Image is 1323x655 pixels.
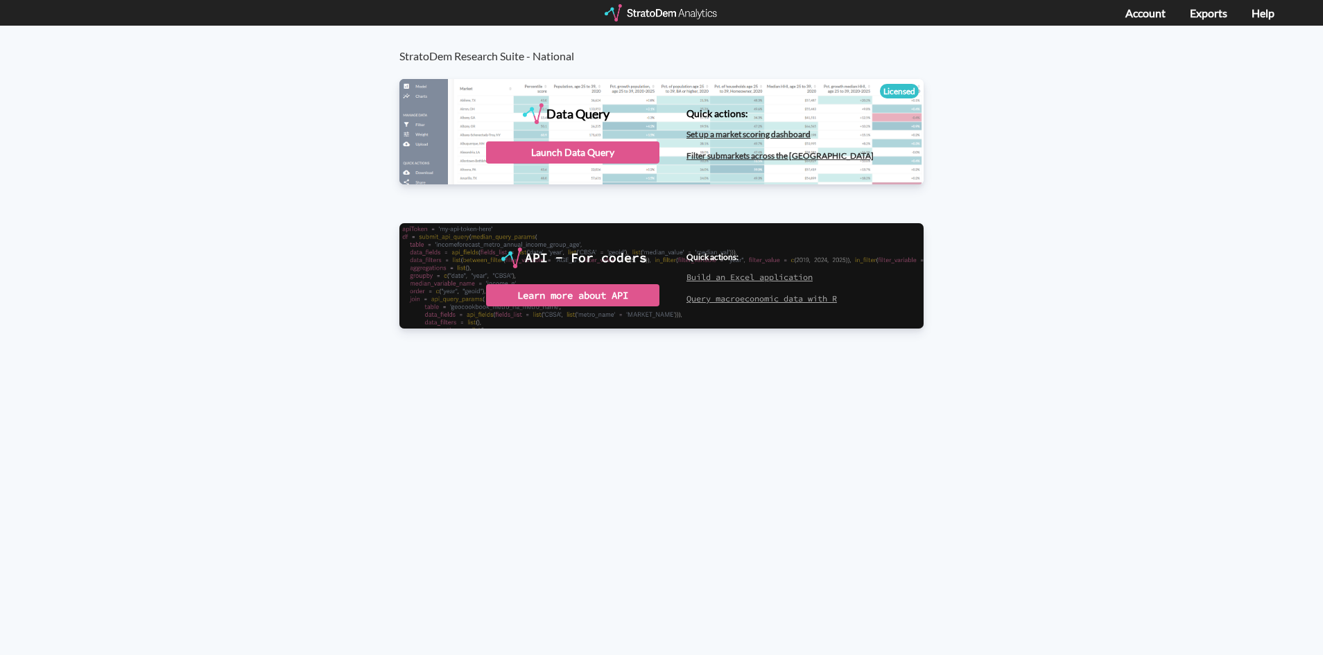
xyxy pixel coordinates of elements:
a: Exports [1190,6,1227,19]
h3: StratoDem Research Suite - National [399,26,938,62]
a: Query macroeconomic data with R [686,293,837,304]
a: Set up a market scoring dashboard [686,129,811,139]
div: Data Query [546,103,609,124]
div: Learn more about API [486,284,659,306]
div: Launch Data Query [486,141,659,164]
div: API - For coders [525,247,647,268]
a: Build an Excel application [686,272,813,282]
h4: Quick actions: [686,252,837,261]
a: Filter submarkets across the [GEOGRAPHIC_DATA] [686,150,874,161]
a: Help [1252,6,1274,19]
h4: Quick actions: [686,108,874,119]
div: Licensed [880,84,919,98]
a: Account [1125,6,1166,19]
